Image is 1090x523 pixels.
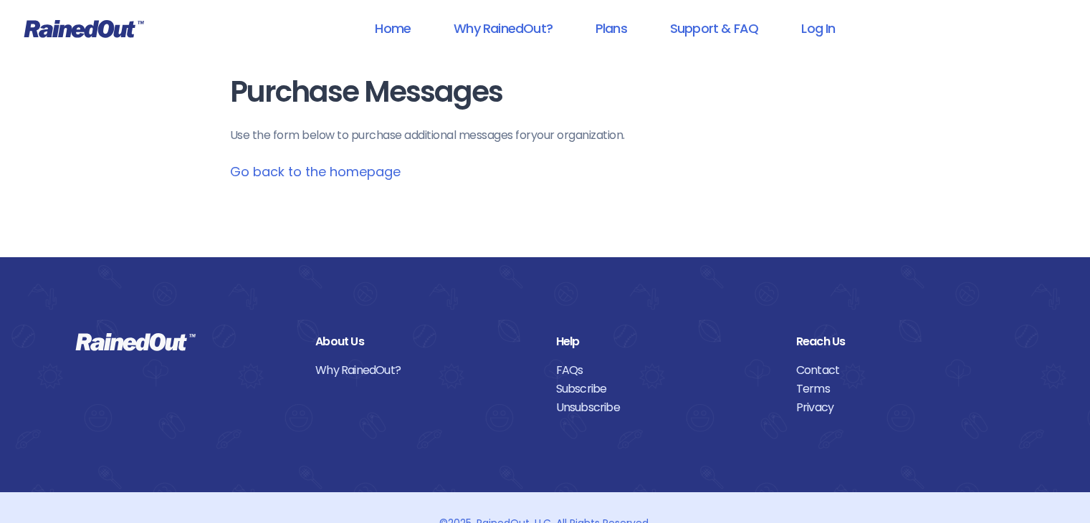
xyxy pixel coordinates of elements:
div: Reach Us [796,332,1015,351]
div: Help [556,332,775,351]
h1: Purchase Messages [230,76,861,108]
p: Use the form below to purchase additional messages for your organization . [230,127,861,144]
a: Subscribe [556,380,775,398]
a: Support & FAQ [651,12,777,44]
a: Why RainedOut? [435,12,571,44]
a: Contact [796,361,1015,380]
a: Privacy [796,398,1015,417]
div: About Us [315,332,534,351]
a: Plans [577,12,646,44]
a: Unsubscribe [556,398,775,417]
a: Why RainedOut? [315,361,534,380]
a: Log In [783,12,854,44]
a: FAQs [556,361,775,380]
a: Terms [796,380,1015,398]
a: Home [356,12,429,44]
a: Go back to the homepage [230,163,401,181]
